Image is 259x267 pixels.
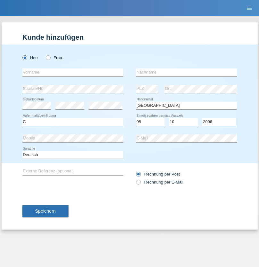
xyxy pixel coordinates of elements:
[136,172,140,180] input: Rechnung per Post
[22,55,38,60] label: Herr
[243,6,256,10] a: menu
[22,33,237,41] h1: Kunde hinzufügen
[22,205,69,217] button: Speichern
[46,55,62,60] label: Frau
[35,208,56,214] span: Speichern
[136,180,140,188] input: Rechnung per E-Mail
[246,5,253,12] i: menu
[136,180,183,185] label: Rechnung per E-Mail
[136,172,180,177] label: Rechnung per Post
[46,55,50,59] input: Frau
[22,55,27,59] input: Herr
